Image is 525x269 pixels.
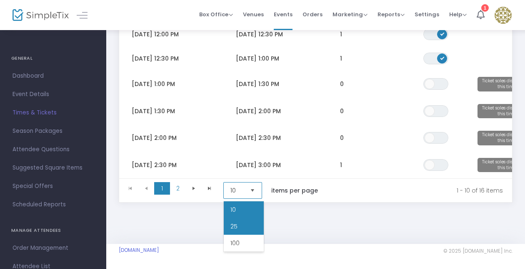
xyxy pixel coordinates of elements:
[132,54,179,63] span: [DATE] 12:30 PM
[12,181,94,192] span: Special Offers
[230,186,243,195] span: 10
[340,134,344,142] span: 0
[12,126,94,137] span: Season Packages
[236,107,281,115] span: [DATE] 2:00 PM
[340,54,342,63] span: 1
[243,4,264,25] span: Venues
[12,243,94,254] span: Order Management
[271,186,318,195] label: items per page
[340,161,342,169] span: 1
[12,107,94,118] span: Times & Tickets
[236,80,279,88] span: [DATE] 1:30 PM
[449,10,467,18] span: Help
[119,247,159,254] a: [DOMAIN_NAME]
[11,50,95,67] h4: GENERAL
[236,30,283,38] span: [DATE] 12:30 PM
[132,161,177,169] span: [DATE] 2:30 PM
[132,30,179,38] span: [DATE] 12:00 PM
[247,183,258,198] button: Select
[340,107,344,115] span: 0
[12,144,94,155] span: Attendee Questions
[236,134,281,142] span: [DATE] 2:30 PM
[12,162,94,173] span: Suggested Square Items
[440,31,445,36] span: ON
[190,185,197,192] span: Go to the next page
[274,4,292,25] span: Events
[206,185,213,192] span: Go to the last page
[230,206,236,214] span: 10
[12,199,94,210] span: Scheduled Reports
[415,4,439,25] span: Settings
[332,10,367,18] span: Marketing
[11,222,95,239] h4: MANAGE ATTENDEES
[236,54,279,63] span: [DATE] 1:00 PM
[12,89,94,100] span: Event Details
[199,10,233,18] span: Box Office
[230,222,237,231] span: 25
[132,80,175,88] span: [DATE] 1:00 PM
[481,4,489,12] div: 1
[340,30,342,38] span: 1
[154,182,170,195] span: Page 1
[335,182,503,199] kendo-pager-info: 1 - 10 of 16 items
[202,182,217,195] span: Go to the last page
[230,239,240,247] span: 100
[186,182,202,195] span: Go to the next page
[340,80,344,88] span: 0
[236,161,281,169] span: [DATE] 3:00 PM
[377,10,405,18] span: Reports
[302,4,322,25] span: Orders
[440,56,445,60] span: ON
[132,107,175,115] span: [DATE] 1:30 PM
[170,182,186,195] span: Page 2
[132,134,177,142] span: [DATE] 2:00 PM
[443,248,512,254] span: © 2025 [DOMAIN_NAME] Inc.
[12,71,94,81] span: Dashboard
